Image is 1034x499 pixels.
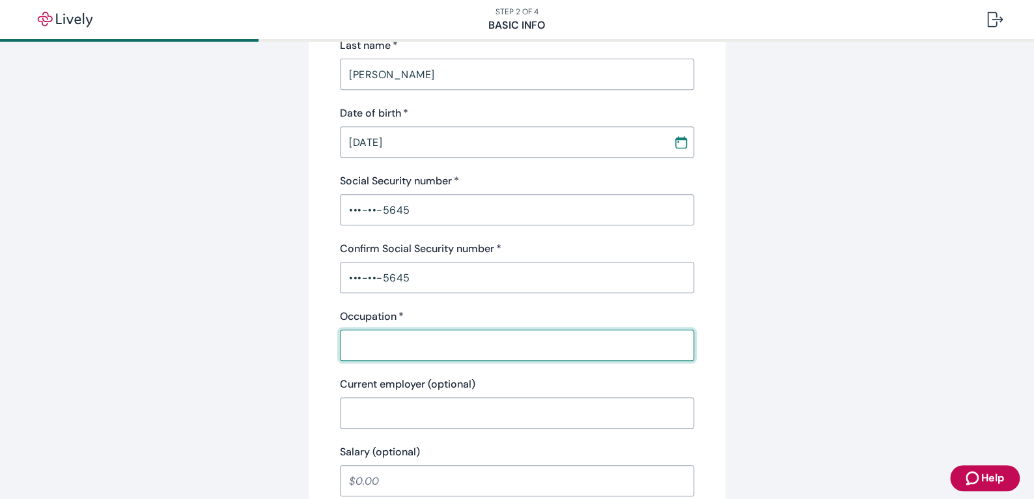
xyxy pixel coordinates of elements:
[340,129,664,155] input: MM / DD / YYYY
[340,106,408,121] label: Date of birth
[340,444,420,460] label: Salary (optional)
[675,135,688,149] svg: Calendar
[966,470,981,486] svg: Zendesk support icon
[29,12,102,27] img: Lively
[340,468,694,494] input: $0.00
[340,197,694,223] input: ••• - •• - ••••
[977,4,1013,35] button: Log out
[340,38,398,53] label: Last name
[340,264,694,291] input: ••• - •• - ••••
[981,470,1004,486] span: Help
[340,377,475,392] label: Current employer (optional)
[340,173,459,189] label: Social Security number
[340,309,404,324] label: Occupation
[340,241,501,257] label: Confirm Social Security number
[669,130,693,154] button: Choose date, selected date is Aug 28, 1972
[950,465,1020,491] button: Zendesk support iconHelp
